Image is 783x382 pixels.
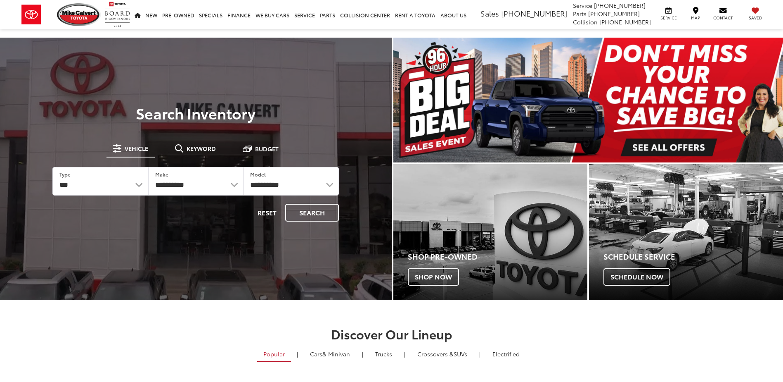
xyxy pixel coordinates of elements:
div: Toyota [589,164,783,300]
span: [PHONE_NUMBER] [588,10,640,18]
span: Service [573,1,592,10]
li: | [360,350,365,358]
span: Shop Now [408,268,459,286]
h2: Discover Our Lineup [101,327,683,341]
li: | [477,350,483,358]
button: Reset [251,204,284,222]
span: Schedule Now [603,268,670,286]
span: [PHONE_NUMBER] [599,18,651,26]
label: Model [250,171,266,178]
span: Contact [713,15,733,21]
a: Electrified [486,347,526,361]
span: Budget [255,146,279,152]
span: Sales [480,8,499,19]
li: | [295,350,300,358]
span: Saved [746,15,764,21]
span: Service [659,15,678,21]
button: Search [285,204,339,222]
li: | [402,350,407,358]
img: Mike Calvert Toyota [57,3,101,26]
h3: Search Inventory [35,105,357,121]
label: Make [155,171,168,178]
a: SUVs [411,347,473,361]
span: Vehicle [125,146,148,151]
h4: Shop Pre-Owned [408,253,587,261]
a: Cars [304,347,356,361]
span: Keyword [187,146,216,151]
div: Toyota [393,164,587,300]
span: Collision [573,18,598,26]
span: [PHONE_NUMBER] [501,8,567,19]
a: Shop Pre-Owned Shop Now [393,164,587,300]
label: Type [59,171,71,178]
span: Parts [573,10,587,18]
span: & Minivan [322,350,350,358]
span: Map [686,15,705,21]
a: Popular [257,347,291,362]
span: Crossovers & [417,350,454,358]
a: Trucks [369,347,398,361]
span: [PHONE_NUMBER] [594,1,646,10]
h4: Schedule Service [603,253,783,261]
a: Schedule Service Schedule Now [589,164,783,300]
